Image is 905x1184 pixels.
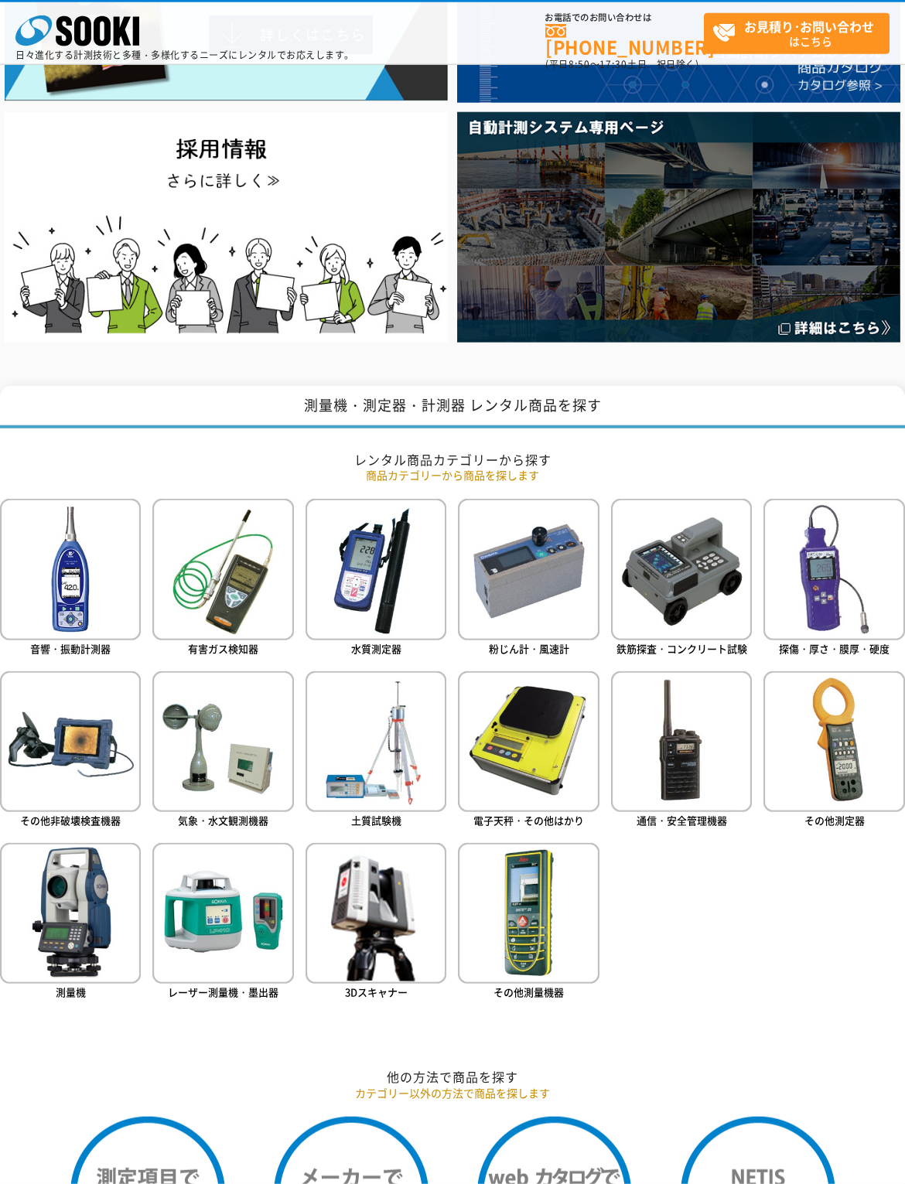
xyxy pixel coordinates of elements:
[457,112,900,343] img: 自動計測システム専用ページ
[779,641,890,656] span: 探傷・厚さ・膜厚・硬度
[178,813,268,827] span: 気象・水文観測機器
[5,112,448,343] img: SOOKI recruit
[458,499,599,659] a: 粉じん計・風速計
[763,499,904,640] img: 探傷・厚さ・膜厚・硬度
[545,13,704,22] span: お電話でのお問い合わせは
[458,671,599,812] img: 電子天秤・その他はかり
[458,671,599,831] a: 電子天秤・その他はかり
[15,50,354,60] p: 日々進化する計測技術と多種・多様化するニーズにレンタルでお応えします。
[345,984,408,999] span: 3Dスキャナー
[152,671,293,831] a: 気象・水文観測機器
[611,671,752,812] img: 通信・安全管理機器
[744,17,874,36] strong: お見積り･お問い合わせ
[306,499,446,659] a: 水質測定器
[152,843,293,984] img: レーザー測量機・墨出器
[804,813,865,827] span: その他測定器
[306,671,446,812] img: 土質試験機
[458,499,599,640] img: 粉じん計・風速計
[458,843,599,984] img: その他測量機器
[712,14,889,53] span: はこちら
[493,984,564,999] span: その他測量機器
[56,984,86,999] span: 測量機
[637,813,727,827] span: 通信・安全管理機器
[599,57,627,71] span: 17:30
[473,813,584,827] span: 電子天秤・その他はかり
[351,813,401,827] span: 土質試験機
[611,671,752,831] a: 通信・安全管理機器
[306,499,446,640] img: 水質測定器
[763,671,904,812] img: その他測定器
[306,843,446,984] img: 3Dスキャナー
[152,671,293,812] img: 気象・水文観測機器
[20,813,121,827] span: その他非破壊検査機器
[188,641,258,656] span: 有害ガス検知器
[458,843,599,1003] a: その他測量機器
[168,984,278,999] span: レーザー測量機・墨出器
[306,843,446,1003] a: 3Dスキャナー
[545,57,698,71] span: (平日 ～ 土日、祝日除く)
[763,671,904,831] a: その他測定器
[616,641,747,656] span: 鉄筋探査・コンクリート試験
[611,499,752,640] img: 鉄筋探査・コンクリート試験
[545,24,704,56] a: [PHONE_NUMBER]
[152,499,293,640] img: 有害ガス検知器
[763,499,904,659] a: 探傷・厚さ・膜厚・硬度
[569,57,590,71] span: 8:50
[704,13,890,54] a: お見積り･お問い合わせはこちら
[306,671,446,831] a: 土質試験機
[30,641,111,656] span: 音響・振動計測器
[152,843,293,1003] a: レーザー測量機・墨出器
[351,641,401,656] span: 水質測定器
[152,499,293,659] a: 有害ガス検知器
[489,641,569,656] span: 粉じん計・風速計
[611,499,752,659] a: 鉄筋探査・コンクリート試験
